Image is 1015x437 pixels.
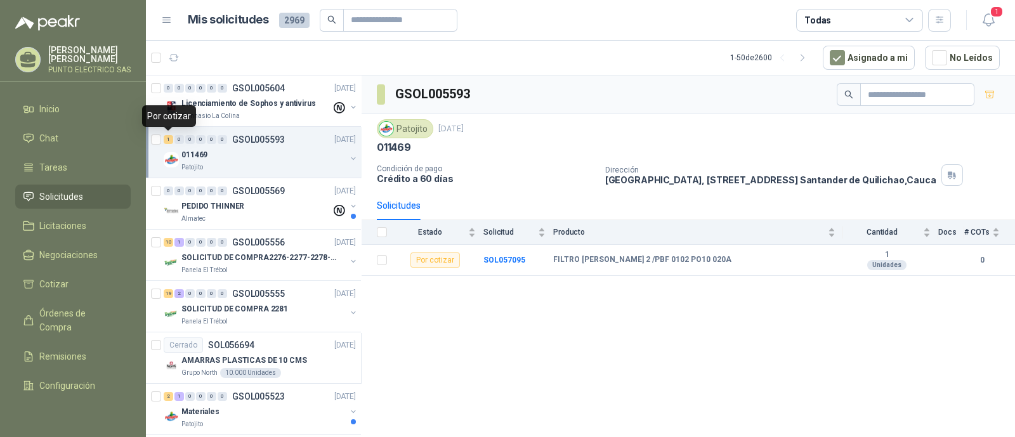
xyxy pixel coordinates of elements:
[164,286,358,327] a: 19 2 0 0 0 0 GSOL005555[DATE] Company LogoSOLICITUD DE COMPRA 2281Panela El Trébol
[218,238,227,247] div: 0
[164,392,173,401] div: 2
[605,174,936,185] p: [GEOGRAPHIC_DATA], [STREET_ADDRESS] Santander de Quilichao , Cauca
[185,186,195,195] div: 0
[146,332,361,384] a: CerradoSOL056694[DATE] Company LogoAMARRAS PLASTICAS DE 10 CMSGrupo North10.000 Unidades
[334,391,356,403] p: [DATE]
[164,235,358,275] a: 10 1 0 0 0 0 GSOL005556[DATE] Company LogoSOLICITUD DE COMPRA2276-2277-2278-2284-2285-Panela El T...
[15,344,131,369] a: Remisiones
[843,220,938,245] th: Cantidad
[208,341,254,349] p: SOL056694
[207,392,216,401] div: 0
[164,389,358,429] a: 2 1 0 0 0 0 GSOL005523[DATE] Company LogoMaterialesPatojito
[181,111,240,121] p: Gimnasio La Colina
[377,199,421,212] div: Solicitudes
[207,84,216,93] div: 0
[334,288,356,300] p: [DATE]
[867,260,907,270] div: Unidades
[218,186,227,195] div: 0
[181,200,244,212] p: PEDIDO THINNER
[174,186,184,195] div: 0
[334,339,356,351] p: [DATE]
[605,166,936,174] p: Dirección
[39,277,69,291] span: Cotizar
[39,248,98,262] span: Negociaciones
[164,238,173,247] div: 10
[185,289,195,298] div: 0
[218,135,227,144] div: 0
[15,155,131,179] a: Tareas
[977,9,1000,32] button: 1
[164,186,173,195] div: 0
[164,306,179,322] img: Company Logo
[232,135,285,144] p: GSOL005593
[164,255,179,270] img: Company Logo
[185,392,195,401] div: 0
[164,152,179,167] img: Company Logo
[232,186,285,195] p: GSOL005569
[164,337,203,353] div: Cerrado
[181,214,206,224] p: Almatec
[327,15,336,24] span: search
[164,409,179,424] img: Company Logo
[377,164,595,173] p: Condición de pago
[174,392,184,401] div: 1
[15,301,131,339] a: Órdenes de Compra
[483,220,553,245] th: Solicitud
[164,289,173,298] div: 19
[185,135,195,144] div: 0
[181,98,316,110] p: Licenciamiento de Sophos y antivirus
[15,374,131,398] a: Configuración
[181,368,218,378] p: Grupo North
[181,355,307,367] p: AMARRAS PLASTICAS DE 10 CMS
[196,186,206,195] div: 0
[218,289,227,298] div: 0
[377,119,433,138] div: Patojito
[164,358,179,373] img: Company Logo
[279,13,310,28] span: 2969
[39,219,86,233] span: Licitaciones
[15,272,131,296] a: Cotizar
[196,84,206,93] div: 0
[174,289,184,298] div: 2
[377,141,411,154] p: 011469
[483,256,525,264] a: SOL057095
[207,289,216,298] div: 0
[553,228,825,237] span: Producto
[410,252,460,268] div: Por cotizar
[232,392,285,401] p: GSOL005523
[15,185,131,209] a: Solicitudes
[48,66,131,74] p: PUNTO ELECTRICO SAS
[185,84,195,93] div: 0
[232,84,285,93] p: GSOL005604
[395,228,466,237] span: Estado
[181,252,339,264] p: SOLICITUD DE COMPRA2276-2277-2278-2284-2285-
[990,6,1004,18] span: 1
[39,190,83,204] span: Solicitudes
[39,306,119,334] span: Órdenes de Compra
[164,183,358,224] a: 0 0 0 0 0 0 GSOL005569[DATE] Company LogoPEDIDO THINNERAlmatec
[334,185,356,197] p: [DATE]
[207,238,216,247] div: 0
[334,134,356,146] p: [DATE]
[334,82,356,95] p: [DATE]
[181,419,203,429] p: Patojito
[15,126,131,150] a: Chat
[196,289,206,298] div: 0
[844,90,853,99] span: search
[938,220,964,245] th: Docs
[334,237,356,249] p: [DATE]
[196,392,206,401] div: 0
[207,135,216,144] div: 0
[164,135,173,144] div: 1
[379,122,393,136] img: Company Logo
[843,228,920,237] span: Cantidad
[438,123,464,135] p: [DATE]
[196,238,206,247] div: 0
[232,289,285,298] p: GSOL005555
[181,303,288,315] p: SOLICITUD DE COMPRA 2281
[843,250,931,260] b: 1
[39,349,86,363] span: Remisiones
[218,392,227,401] div: 0
[39,102,60,116] span: Inicio
[218,84,227,93] div: 0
